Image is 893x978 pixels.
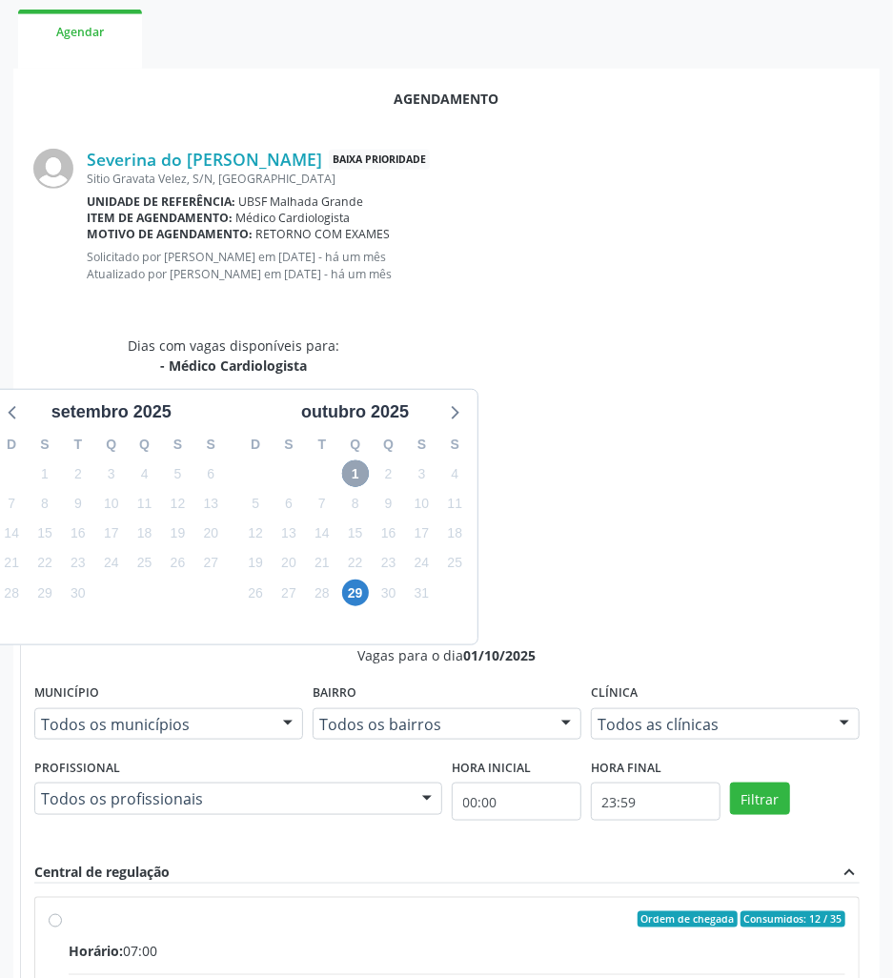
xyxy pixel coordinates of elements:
span: sexta-feira, 19 de setembro de 2025 [164,520,191,547]
div: Vagas para o dia [34,645,860,665]
div: 07:00 [69,941,845,961]
input: Selecione o horário [591,783,720,821]
div: S [405,430,438,459]
span: quarta-feira, 29 de outubro de 2025 [342,580,369,606]
span: sábado, 27 de setembro de 2025 [197,550,224,577]
span: domingo, 12 de outubro de 2025 [242,520,269,547]
div: - Médico Cardiologista [128,356,339,376]
span: Horário: [69,942,123,960]
input: Selecione o horário [452,783,581,821]
span: segunda-feira, 20 de outubro de 2025 [275,550,302,577]
span: sexta-feira, 5 de setembro de 2025 [164,460,191,487]
span: UBSF Malhada Grande [239,194,364,210]
span: terça-feira, 21 de outubro de 2025 [309,550,335,577]
span: quinta-feira, 25 de setembro de 2025 [132,550,158,577]
label: Bairro [313,679,356,708]
span: segunda-feira, 8 de setembro de 2025 [31,491,58,518]
div: Agendamento [33,89,860,109]
span: Médico Cardiologista [236,210,351,226]
span: sexta-feira, 17 de outubro de 2025 [408,520,435,547]
span: sexta-feira, 31 de outubro de 2025 [408,580,435,606]
div: S [194,430,228,459]
span: sábado, 25 de outubro de 2025 [441,550,468,577]
span: segunda-feira, 29 de setembro de 2025 [31,580,58,606]
button: Filtrar [730,783,790,815]
span: terça-feira, 14 de outubro de 2025 [309,520,335,547]
span: segunda-feira, 13 de outubro de 2025 [275,520,302,547]
span: quinta-feira, 30 de outubro de 2025 [375,580,402,606]
span: sexta-feira, 24 de outubro de 2025 [408,550,435,577]
label: Clínica [591,679,638,708]
div: Q [372,430,405,459]
span: terça-feira, 28 de outubro de 2025 [309,580,335,606]
div: S [438,430,472,459]
span: sábado, 6 de setembro de 2025 [197,460,224,487]
span: segunda-feira, 22 de setembro de 2025 [31,550,58,577]
div: Dias com vagas disponíveis para: [128,336,339,376]
span: sábado, 13 de setembro de 2025 [197,491,224,518]
label: Profissional [34,753,120,783]
span: 01/10/2025 [464,646,537,664]
span: quinta-feira, 4 de setembro de 2025 [132,460,158,487]
span: Baixa Prioridade [329,150,430,170]
span: quinta-feira, 16 de outubro de 2025 [375,520,402,547]
span: quinta-feira, 11 de setembro de 2025 [132,491,158,518]
div: outubro 2025 [294,399,416,425]
span: terça-feira, 23 de setembro de 2025 [65,550,91,577]
span: quarta-feira, 17 de setembro de 2025 [98,520,125,547]
span: Todos os bairros [319,715,542,734]
div: D [239,430,273,459]
div: Q [94,430,128,459]
span: sábado, 18 de outubro de 2025 [441,520,468,547]
div: S [161,430,194,459]
span: sábado, 20 de setembro de 2025 [197,520,224,547]
span: quarta-feira, 15 de outubro de 2025 [342,520,369,547]
b: Item de agendamento: [87,210,233,226]
span: domingo, 19 de outubro de 2025 [242,550,269,577]
span: Ordem de chegada [638,911,738,928]
span: sexta-feira, 26 de setembro de 2025 [164,550,191,577]
span: segunda-feira, 6 de outubro de 2025 [275,491,302,518]
span: domingo, 26 de outubro de 2025 [242,580,269,606]
b: Motivo de agendamento: [87,226,253,242]
span: sexta-feira, 12 de setembro de 2025 [164,491,191,518]
a: Severina do [PERSON_NAME] [87,149,322,170]
span: quarta-feira, 24 de setembro de 2025 [98,550,125,577]
label: Hora final [591,753,661,783]
span: terça-feira, 30 de setembro de 2025 [65,580,91,606]
span: sexta-feira, 3 de outubro de 2025 [408,460,435,487]
i: expand_less [839,862,860,883]
label: Município [34,679,99,708]
span: segunda-feira, 27 de outubro de 2025 [275,580,302,606]
div: Q [128,430,161,459]
span: sexta-feira, 10 de outubro de 2025 [408,491,435,518]
span: Agendar [56,24,104,40]
div: Sitio Gravata Velez, S/N, [GEOGRAPHIC_DATA] [87,171,860,187]
div: T [61,430,94,459]
span: quinta-feira, 9 de outubro de 2025 [375,491,402,518]
span: quinta-feira, 18 de setembro de 2025 [132,520,158,547]
div: S [273,430,306,459]
div: Central de regulação [34,862,170,883]
img: img [33,149,73,189]
div: Q [338,430,372,459]
span: segunda-feira, 1 de setembro de 2025 [31,460,58,487]
span: RETORNO COM EXAMES [256,226,391,242]
span: quarta-feira, 1 de outubro de 2025 [342,460,369,487]
b: Unidade de referência: [87,194,235,210]
span: quarta-feira, 22 de outubro de 2025 [342,550,369,577]
span: sábado, 4 de outubro de 2025 [441,460,468,487]
span: Todos os municípios [41,715,264,734]
span: terça-feira, 2 de setembro de 2025 [65,460,91,487]
span: quarta-feira, 10 de setembro de 2025 [98,491,125,518]
span: terça-feira, 7 de outubro de 2025 [309,491,335,518]
span: Todos as clínicas [598,715,821,734]
div: setembro 2025 [44,399,179,425]
span: Todos os profissionais [41,789,403,808]
div: S [29,430,62,459]
span: sábado, 11 de outubro de 2025 [441,491,468,518]
p: Solicitado por [PERSON_NAME] em [DATE] - há um mês Atualizado por [PERSON_NAME] em [DATE] - há um... [87,249,860,281]
span: terça-feira, 16 de setembro de 2025 [65,520,91,547]
span: segunda-feira, 15 de setembro de 2025 [31,520,58,547]
span: Consumidos: 12 / 35 [741,911,845,928]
